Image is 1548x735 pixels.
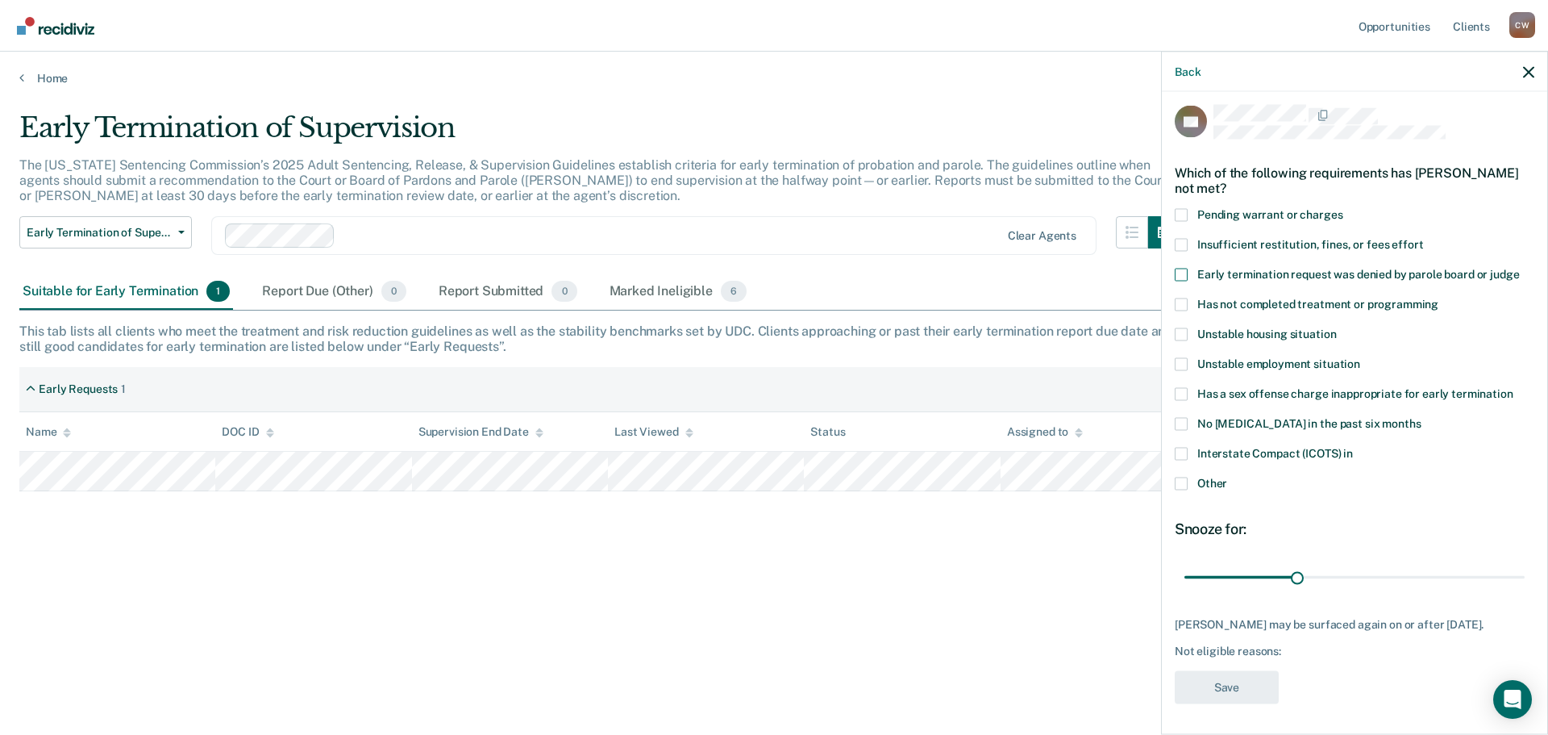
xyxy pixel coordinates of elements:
[721,281,747,302] span: 6
[551,281,576,302] span: 0
[1197,416,1421,429] span: No [MEDICAL_DATA] in the past six months
[27,226,172,240] span: Early Termination of Supervision
[810,425,845,439] div: Status
[1197,446,1353,459] span: Interstate Compact (ICOTS) in
[206,281,230,302] span: 1
[1493,680,1532,719] div: Open Intercom Messenger
[19,157,1167,203] p: The [US_STATE] Sentencing Commission’s 2025 Adult Sentencing, Release, & Supervision Guidelines e...
[1197,386,1513,399] span: Has a sex offense charge inappropriate for early termination
[1509,12,1535,38] div: C W
[1197,357,1360,370] span: Unstable employment situation
[1509,12,1535,38] button: Profile dropdown button
[1008,229,1076,243] div: Clear agents
[17,17,94,35] img: Recidiviz
[19,274,233,310] div: Suitable for Early Termination
[606,274,751,310] div: Marked Ineligible
[19,324,1529,354] div: This tab lists all clients who meet the treatment and risk reduction guidelines as well as the st...
[1175,617,1534,631] div: [PERSON_NAME] may be surfaced again on or after [DATE].
[1197,297,1438,310] span: Has not completed treatment or programming
[614,425,693,439] div: Last Viewed
[1007,425,1083,439] div: Assigned to
[1175,670,1279,704] button: Save
[1175,152,1534,208] div: Which of the following requirements has [PERSON_NAME] not met?
[19,71,1529,86] a: Home
[1197,207,1342,220] span: Pending warrant or charges
[1197,267,1519,280] span: Early termination request was denied by parole board or judge
[1197,327,1336,340] span: Unstable housing situation
[418,425,543,439] div: Supervision End Date
[121,382,126,396] div: 1
[381,281,406,302] span: 0
[1175,645,1534,658] div: Not eligible reasons:
[1197,476,1227,489] span: Other
[259,274,409,310] div: Report Due (Other)
[19,111,1180,157] div: Early Termination of Supervision
[1175,65,1201,78] button: Back
[1175,520,1534,537] div: Snooze for:
[1197,237,1423,250] span: Insufficient restitution, fines, or fees effort
[435,274,580,310] div: Report Submitted
[222,425,273,439] div: DOC ID
[26,425,71,439] div: Name
[39,382,118,396] div: Early Requests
